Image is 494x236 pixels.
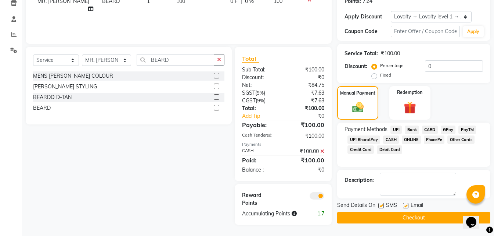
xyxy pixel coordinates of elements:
span: 9% [257,90,264,96]
span: CGST [242,97,256,104]
a: Add Tip [237,112,291,120]
span: Total [242,55,259,63]
div: Coupon Code [345,28,391,35]
span: Debit Card [377,145,402,154]
img: _gift.svg [400,100,420,115]
span: SGST [242,89,255,96]
div: Discount: [345,63,367,70]
div: ₹100.00 [283,132,330,140]
div: ₹100.00 [283,105,330,112]
input: Search or Scan [137,54,214,66]
div: BEARDO D-TAN [33,94,72,101]
span: SMS [386,201,397,211]
button: Checkout [337,212,490,223]
div: ₹0 [291,112,330,120]
div: ₹100.00 [381,50,400,57]
div: Payable: [237,120,283,129]
div: Description: [345,176,374,184]
label: Fixed [380,72,391,78]
span: PayTM [458,126,476,134]
span: Email [411,201,423,211]
div: BEARD [33,104,51,112]
div: ₹0 [283,166,330,174]
div: Payments [242,141,325,148]
div: ( ) [237,97,283,105]
iframe: chat widget [463,207,487,229]
div: ₹0 [283,74,330,81]
div: Sub Total: [237,66,283,74]
span: GPay [441,126,456,134]
div: ₹84.75 [283,81,330,89]
div: Total: [237,105,283,112]
div: ( ) [237,89,283,97]
div: ₹100.00 [283,120,330,129]
span: ONLINE [402,135,421,144]
div: Apply Discount [345,13,391,21]
span: PhonePe [424,135,445,144]
span: Send Details On [337,201,375,211]
div: [PERSON_NAME] STYLING [33,83,97,91]
div: ₹7.63 [283,97,330,105]
div: Accumulating Points [237,210,307,218]
div: Discount: [237,74,283,81]
span: CARD [422,126,438,134]
span: UPI [390,126,402,134]
div: MENS [PERSON_NAME] COLOUR [33,72,113,80]
img: _cash.svg [349,101,367,114]
div: ₹100.00 [283,148,330,155]
span: Credit Card [347,145,374,154]
div: ₹100.00 [283,156,330,165]
div: ₹100.00 [283,66,330,74]
span: CASH [383,135,399,144]
button: Apply [463,26,484,37]
span: Bank [405,126,419,134]
label: Redemption [397,89,422,96]
span: UPI BharatPay [347,135,380,144]
div: CASH [237,148,283,155]
div: Reward Points [237,191,283,207]
span: Payment Methods [345,126,387,133]
div: Cash Tendered: [237,132,283,140]
label: Manual Payment [340,90,375,96]
div: Balance : [237,166,283,174]
label: Percentage [380,62,404,69]
span: Other Cards [447,135,475,144]
div: Net: [237,81,283,89]
div: 1.7 [307,210,330,218]
div: ₹7.63 [283,89,330,97]
div: Paid: [237,156,283,165]
div: Service Total: [345,50,378,57]
input: Enter Offer / Coupon Code [391,26,460,37]
span: 9% [257,98,264,103]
